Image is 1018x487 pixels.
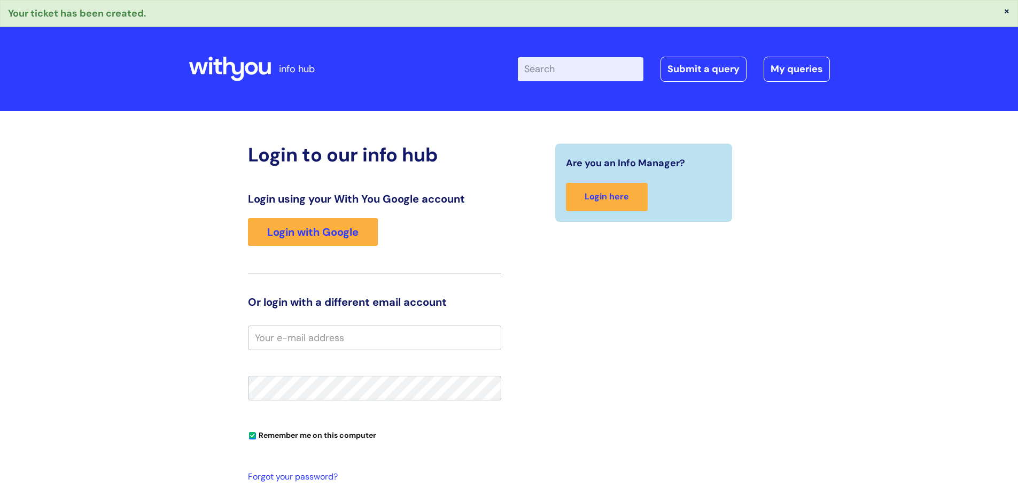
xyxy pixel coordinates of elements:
[764,57,830,81] a: My queries
[249,432,256,439] input: Remember me on this computer
[248,326,501,350] input: Your e-mail address
[248,426,501,443] div: You can uncheck this option if you're logging in from a shared device
[518,57,643,81] input: Search
[248,296,501,308] h3: Or login with a different email account
[248,192,501,205] h3: Login using your With You Google account
[660,57,747,81] a: Submit a query
[248,218,378,246] a: Login with Google
[248,469,496,485] a: Forgot your password?
[248,428,376,440] label: Remember me on this computer
[566,183,648,211] a: Login here
[1004,6,1010,16] button: ×
[248,143,501,166] h2: Login to our info hub
[566,154,685,172] span: Are you an Info Manager?
[279,60,315,78] p: info hub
